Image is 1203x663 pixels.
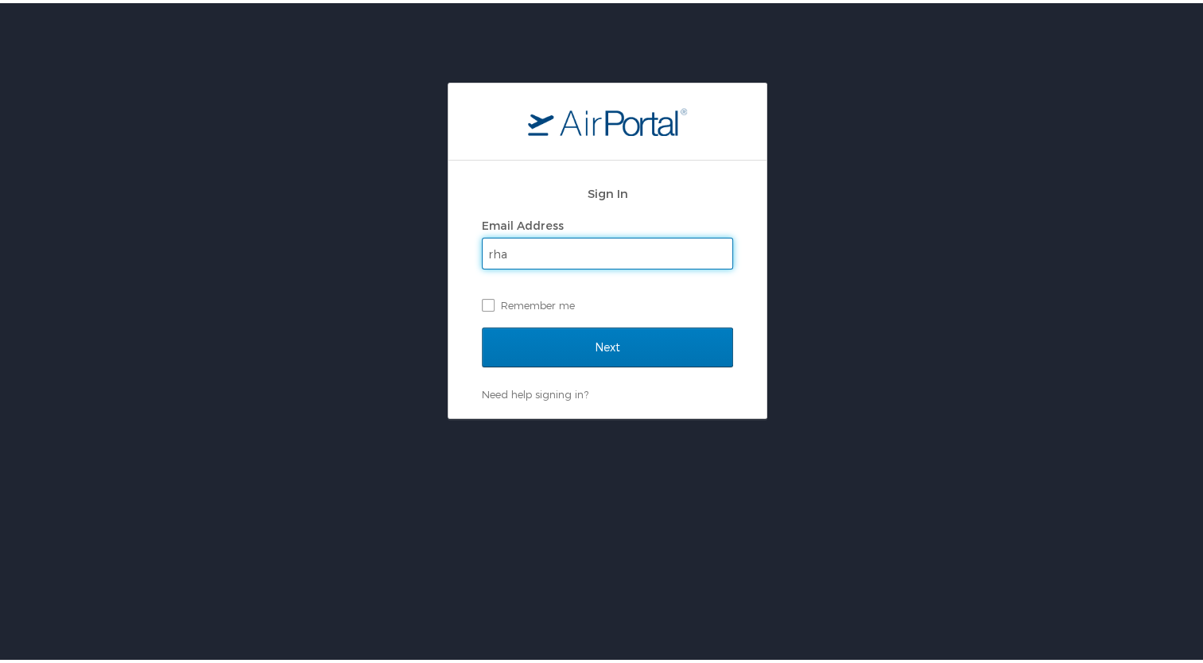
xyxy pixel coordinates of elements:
[482,290,733,314] label: Remember me
[482,181,733,200] h2: Sign In
[482,215,564,229] label: Email Address
[482,385,588,397] a: Need help signing in?
[482,324,733,364] input: Next
[528,104,687,133] img: logo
